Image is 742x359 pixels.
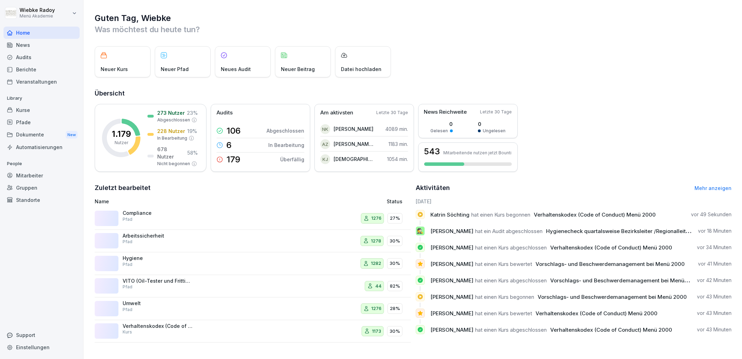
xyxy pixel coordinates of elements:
p: Pfad [123,216,132,223]
p: [DEMOGRAPHIC_DATA][PERSON_NAME] [334,155,374,163]
p: Neuer Kurs [101,65,128,73]
p: 1054 min. [387,155,408,163]
p: Neuer Beitrag [281,65,315,73]
a: Audits [3,51,80,63]
p: 6 [226,141,232,149]
p: Am aktivsten [320,109,353,117]
p: Library [3,93,80,104]
a: Gruppen [3,182,80,194]
p: Abgeschlossen [157,117,190,123]
p: vor 42 Minuten [697,277,732,284]
p: Hygiene [123,255,192,261]
p: Kurs [123,329,132,335]
p: Nutzer [115,140,128,146]
p: 4089 min. [385,125,408,133]
p: Umwelt [123,300,192,307]
p: vor 18 Minuten [698,227,732,234]
p: Compliance [123,210,192,216]
p: Pfad [123,261,132,268]
p: Letzte 30 Tage [480,109,512,115]
div: Support [3,329,80,341]
a: Mehr anzeigen [694,185,732,191]
h2: Zuletzt bearbeitet [95,183,411,193]
a: Einstellungen [3,341,80,353]
span: Katrin Söchting [430,211,470,218]
p: Datei hochladen [341,65,381,73]
span: Vorschlags- und Beschwerdemanagement bei Menü 2000 [550,277,699,284]
span: Verhaltenskodex (Code of Conduct) Menü 2000 [536,310,657,317]
p: Arbeitssicherheit [123,233,192,239]
p: Abgeschlossen [267,127,304,134]
span: Vorschlags- und Beschwerdemanagement bei Menü 2000 [538,294,687,300]
div: Veranstaltungen [3,76,80,88]
a: Verhaltenskodex (Code of Conduct) Menü 2000Kurs117330% [95,320,411,343]
div: Kurse [3,104,80,116]
p: 678 Nutzer [157,146,185,160]
a: News [3,39,80,51]
span: [PERSON_NAME] [430,228,473,234]
p: 82% [390,283,400,290]
p: Letzte 30 Tage [376,110,408,116]
p: 🕵️ [417,226,423,236]
p: Neuer Pfad [161,65,189,73]
p: Pfad [123,284,132,290]
span: hat ein Audit abgeschlossen [475,228,543,234]
a: Automatisierungen [3,141,80,153]
p: News Reichweite [424,108,467,116]
a: VITO (Oil-Tester und Frittieröl-Filter)Pfad4482% [95,275,411,298]
p: In Bearbeitung [157,135,187,141]
span: hat einen Kurs abgeschlossen [475,244,547,251]
p: Audits [217,109,233,117]
a: Home [3,27,80,39]
p: 1282 [371,260,381,267]
p: 273 Nutzer [157,109,185,117]
a: Pfade [3,116,80,128]
p: vor 41 Minuten [698,260,732,267]
p: Neues Audit [221,65,251,73]
p: 44 [375,283,381,290]
span: [PERSON_NAME] [430,261,473,267]
p: 30% [390,328,400,335]
p: 27% [390,215,400,222]
p: 1278 [371,238,381,245]
a: Mitarbeiter [3,169,80,182]
p: 0 [430,120,453,128]
p: Pfad [123,307,132,313]
p: vor 43 Minuten [697,326,732,333]
a: ArbeitssicherheitPfad127830% [95,230,411,253]
p: 179 [226,155,240,164]
span: Verhaltenskodex (Code of Conduct) Menü 2000 [534,211,656,218]
p: 1276 [371,305,381,312]
span: hat einen Kurs bewertet [475,261,532,267]
h2: Aktivitäten [416,183,450,193]
span: Vorschlags- und Beschwerdemanagement bei Menü 2000 [536,261,685,267]
span: [PERSON_NAME] [430,294,473,300]
span: Verhaltenskodex (Code of Conduct) Menü 2000 [550,326,672,333]
p: 228 Nutzer [157,127,185,135]
a: Berichte [3,63,80,76]
h1: Guten Tag, Wiebke [95,13,732,24]
h6: [DATE] [416,198,732,205]
a: Standorte [3,194,80,206]
p: vor 49 Sekunden [691,211,732,218]
p: vor 43 Minuten [697,310,732,317]
p: 19 % [187,127,197,135]
p: Verhaltenskodex (Code of Conduct) Menü 2000 [123,323,192,329]
p: 58 % [187,149,198,156]
div: New [66,131,78,139]
p: Wiebke Radoy [20,7,55,13]
span: hat einen Kurs begonnen [475,294,534,300]
span: hat einen Kurs begonnen [471,211,530,218]
p: Überfällig [280,156,304,163]
span: [PERSON_NAME] [430,310,473,317]
a: UmweltPfad127628% [95,297,411,320]
p: 1183 min. [388,140,408,148]
p: 0 [478,120,505,128]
